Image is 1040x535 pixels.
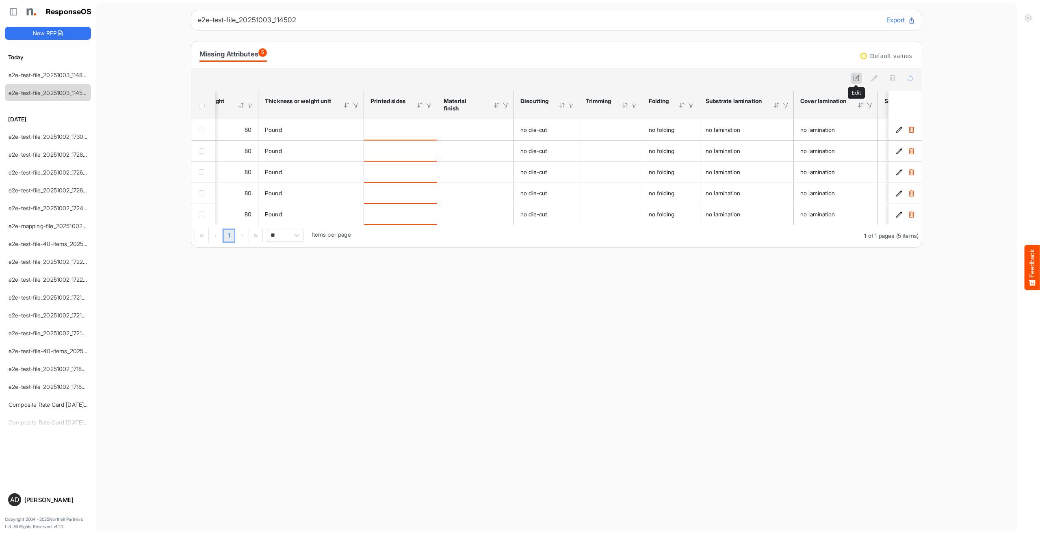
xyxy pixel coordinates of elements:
[699,162,794,183] td: no lamination is template cell Column Header httpsnorthellcomontologiesmapping-rulesmanufacturing...
[878,183,964,204] td: is template cell Column Header httpsnorthellcomontologiesmapping-rulesmanufacturinghassubstrateco...
[191,140,215,162] td: checkbox
[706,211,740,218] span: no lamination
[191,162,215,183] td: checkbox
[514,140,579,162] td: no die-cut is template cell Column Header httpsnorthellcomontologiesmapping-rulesmanufacturinghas...
[265,190,282,196] span: Pound
[866,101,873,109] div: Filter Icon
[249,228,262,243] div: Go to last page
[514,204,579,225] td: no die-cut is template cell Column Header httpsnorthellcomontologiesmapping-rulesmanufacturinghas...
[191,119,215,140] td: checkbox
[265,168,282,175] span: Pound
[649,97,668,105] div: Folding
[9,133,89,140] a: e2e-test-file_20251002_173041
[870,53,912,59] div: Default values
[9,258,89,265] a: e2e-test-file_20251002_172221
[687,101,695,109] div: Filter Icon
[258,140,364,162] td: Pound is template cell Column Header httpsnorthellcomontologiesmapping-rulesmaterialhasmaterialth...
[425,101,433,109] div: Filter Icon
[245,147,251,154] span: 80
[9,365,89,372] a: e2e-test-file_20251002_171855
[878,204,964,225] td: is template cell Column Header httpsnorthellcomontologiesmapping-rulesmanufacturinghassubstrateco...
[579,183,642,204] td: is template cell Column Header httpsnorthellcomontologiesmapping-rulesmanufacturinghastrimmingtype
[9,294,89,301] a: e2e-test-file_20251002_172152
[265,97,333,105] div: Thickness or weight unit
[864,232,894,239] span: 1 of 1 pages
[9,205,90,211] a: e2e-test-file_20251002_172436
[195,228,209,243] div: Go to first page
[579,162,642,183] td: is template cell Column Header httpsnorthellcomontologiesmapping-rulesmanufacturinghastrimmingtype
[520,211,547,218] span: no die-cut
[364,204,437,225] td: is template cell Column Header httpsnorthellcomontologiesmapping-rulesmanufacturinghasprintedsides
[884,97,933,105] div: Substrate coating
[191,183,215,204] td: checkbox
[649,168,675,175] span: no folding
[794,140,878,162] td: no lamination is template cell Column Header httpsnorthellcomontologiesmapping-rulesmanufacturing...
[586,97,611,105] div: Trimming
[352,101,360,109] div: Filter Icon
[22,4,39,20] img: Northell
[888,119,923,140] td: 4f83e8c4-1ba0-481c-96ef-5998cf4412f2 is template cell Column Header
[9,240,116,247] a: e2e-test-file-40-items_20251002_172401
[907,147,915,155] button: Delete
[896,232,919,239] span: (5 items)
[706,168,740,175] span: no lamination
[437,162,514,183] td: is template cell Column Header httpsnorthellcomontologiesmapping-rulesmanufacturinghassubstratefi...
[265,126,282,133] span: Pound
[24,497,88,503] div: [PERSON_NAME]
[199,48,267,60] div: Missing Attributes
[579,140,642,162] td: is template cell Column Header httpsnorthellcomontologiesmapping-rulesmanufacturinghastrimmingtype
[247,101,254,109] div: Filter Icon
[364,162,437,183] td: is template cell Column Header httpsnorthellcomontologiesmapping-rulesmanufacturinghasprintedsides
[895,189,903,197] button: Edit
[370,97,406,105] div: Printed sides
[706,126,740,133] span: no lamination
[10,496,19,503] span: AD
[895,168,903,176] button: Edit
[9,401,141,408] a: Composite Rate Card [DATE] mapping test_deleted
[794,204,878,225] td: no lamination is template cell Column Header httpsnorthellcomontologiesmapping-rulesmanufacturing...
[258,48,267,57] span: 5
[907,210,915,218] button: Delete
[520,147,547,154] span: no die-cut
[520,168,547,175] span: no die-cut
[907,168,915,176] button: Delete
[5,516,91,530] p: Copyright 2004 - 2025 Northell Partners Ltd. All Rights Reserved. v 1.1.0
[579,204,642,225] td: is template cell Column Header httpsnorthellcomontologiesmapping-rulesmanufacturinghastrimmingtype
[699,140,794,162] td: no lamination is template cell Column Header httpsnorthellcomontologiesmapping-rulesmanufacturing...
[437,119,514,140] td: is template cell Column Header httpsnorthellcomontologiesmapping-rulesmanufacturinghassubstratefi...
[514,162,579,183] td: no die-cut is template cell Column Header httpsnorthellcomontologiesmapping-rulesmanufacturinghas...
[502,101,509,109] div: Filter Icon
[9,330,89,337] a: e2e-test-file_20251002_172104
[9,383,89,390] a: e2e-test-file_20251002_171848
[649,211,675,218] span: no folding
[642,204,699,225] td: no folding is template cell Column Header httpsnorthellcomontologiesmapping-rulesmanufacturinghas...
[706,147,740,154] span: no lamination
[888,162,923,183] td: 113272e8-78e2-41da-914d-d1d8e5c343d7 is template cell Column Header
[191,225,922,247] div: Pager Container
[223,229,235,243] a: Page 1 of 1 Pages
[258,183,364,204] td: Pound is template cell Column Header httpsnorthellcomontologiesmapping-rulesmaterialhasmaterialth...
[444,97,483,112] div: Material finish
[800,211,835,218] span: no lamination
[895,147,903,155] button: Edit
[649,147,675,154] span: no folding
[706,190,740,196] span: no lamination
[800,190,835,196] span: no lamination
[9,312,89,319] a: e2e-test-file_20251002_172109
[437,204,514,225] td: is template cell Column Header httpsnorthellcomontologiesmapping-rulesmanufacturinghassubstratefi...
[699,119,794,140] td: no lamination is template cell Column Header httpsnorthellcomontologiesmapping-rulesmanufacturing...
[46,8,92,16] h1: ResponseOS
[520,190,547,196] span: no die-cut
[267,229,303,242] span: Pagerdropdown
[568,101,575,109] div: Filter Icon
[878,119,964,140] td: is template cell Column Header httpsnorthellcomontologiesmapping-rulesmanufacturinghassubstrateco...
[888,204,923,225] td: c2f597c0-461a-4a87-a828-b1dba4f04044 is template cell Column Header
[9,169,90,176] a: e2e-test-file_20251002_172647
[782,101,789,109] div: Filter Icon
[5,53,91,62] h6: Today
[364,140,437,162] td: is template cell Column Header httpsnorthellcomontologiesmapping-rulesmanufacturinghasprintedsides
[649,190,675,196] span: no folding
[514,119,579,140] td: no die-cut is template cell Column Header httpsnorthellcomontologiesmapping-rulesmanufacturinghas...
[794,162,878,183] td: no lamination is template cell Column Header httpsnorthellcomontologiesmapping-rulesmanufacturing...
[706,97,763,105] div: Substrate lamination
